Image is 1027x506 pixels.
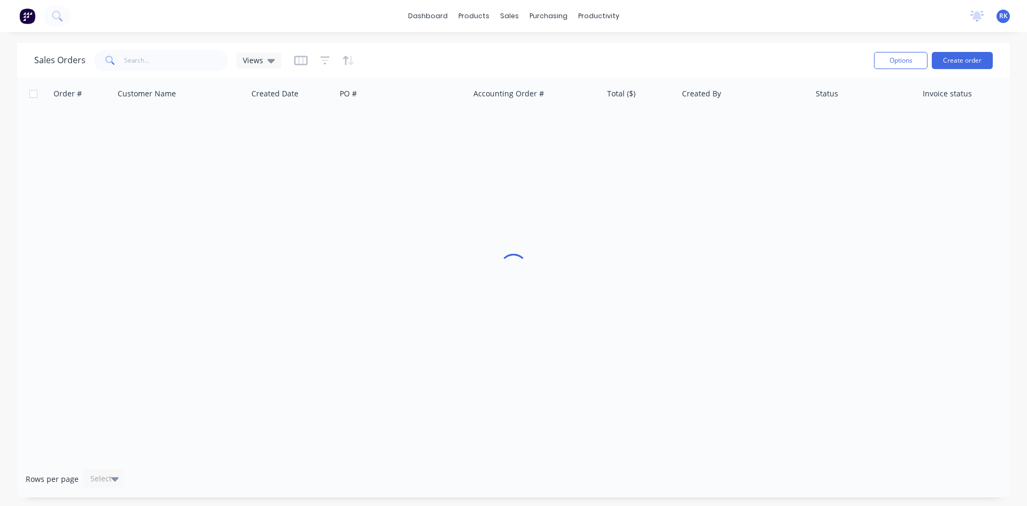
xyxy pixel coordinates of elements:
[573,8,625,24] div: productivity
[53,88,82,99] div: Order #
[34,55,86,65] h1: Sales Orders
[923,88,972,99] div: Invoice status
[340,88,357,99] div: PO #
[816,88,838,99] div: Status
[124,50,228,71] input: Search...
[524,8,573,24] div: purchasing
[453,8,495,24] div: products
[874,52,928,69] button: Options
[19,8,35,24] img: Factory
[403,8,453,24] a: dashboard
[243,55,263,66] span: Views
[495,8,524,24] div: sales
[932,52,993,69] button: Create order
[607,88,635,99] div: Total ($)
[251,88,298,99] div: Created Date
[90,473,118,484] div: Select...
[682,88,721,99] div: Created By
[26,474,79,485] span: Rows per page
[999,11,1008,21] span: RK
[118,88,176,99] div: Customer Name
[473,88,544,99] div: Accounting Order #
